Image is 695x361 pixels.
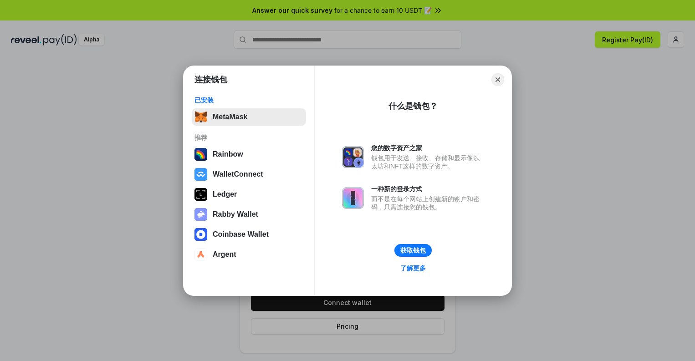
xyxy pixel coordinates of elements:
div: WalletConnect [213,170,263,178]
button: Argent [192,245,306,264]
div: Rabby Wallet [213,210,258,219]
div: Argent [213,250,236,259]
img: svg+xml,%3Csvg%20width%3D%2228%22%20height%3D%2228%22%20viewBox%3D%220%200%2028%2028%22%20fill%3D... [194,228,207,241]
div: 已安装 [194,96,303,104]
img: svg+xml,%3Csvg%20fill%3D%22none%22%20height%3D%2233%22%20viewBox%3D%220%200%2035%2033%22%20width%... [194,111,207,123]
button: Rabby Wallet [192,205,306,224]
img: svg+xml,%3Csvg%20xmlns%3D%22http%3A%2F%2Fwww.w3.org%2F2000%2Fsvg%22%20fill%3D%22none%22%20viewBox... [194,208,207,221]
div: 您的数字资产之家 [371,144,484,152]
div: 一种新的登录方式 [371,185,484,193]
button: Rainbow [192,145,306,163]
div: 获取钱包 [400,246,426,254]
button: WalletConnect [192,165,306,183]
button: MetaMask [192,108,306,126]
button: 获取钱包 [394,244,432,257]
button: Close [491,73,504,86]
button: Coinbase Wallet [192,225,306,244]
div: 了解更多 [400,264,426,272]
a: 了解更多 [395,262,431,274]
div: Rainbow [213,150,243,158]
img: svg+xml,%3Csvg%20width%3D%2228%22%20height%3D%2228%22%20viewBox%3D%220%200%2028%2028%22%20fill%3D... [194,248,207,261]
img: svg+xml,%3Csvg%20xmlns%3D%22http%3A%2F%2Fwww.w3.org%2F2000%2Fsvg%22%20width%3D%2228%22%20height%3... [194,188,207,201]
img: svg+xml,%3Csvg%20xmlns%3D%22http%3A%2F%2Fwww.w3.org%2F2000%2Fsvg%22%20fill%3D%22none%22%20viewBox... [342,146,364,168]
img: svg+xml,%3Csvg%20width%3D%2228%22%20height%3D%2228%22%20viewBox%3D%220%200%2028%2028%22%20fill%3D... [194,168,207,181]
h1: 连接钱包 [194,74,227,85]
div: 钱包用于发送、接收、存储和显示像以太坊和NFT这样的数字资产。 [371,154,484,170]
div: MetaMask [213,113,247,121]
div: 而不是在每个网站上创建新的账户和密码，只需连接您的钱包。 [371,195,484,211]
img: svg+xml,%3Csvg%20width%3D%22120%22%20height%3D%22120%22%20viewBox%3D%220%200%20120%20120%22%20fil... [194,148,207,161]
img: svg+xml,%3Csvg%20xmlns%3D%22http%3A%2F%2Fwww.w3.org%2F2000%2Fsvg%22%20fill%3D%22none%22%20viewBox... [342,187,364,209]
div: 推荐 [194,133,303,142]
div: Coinbase Wallet [213,230,269,239]
div: 什么是钱包？ [388,101,438,112]
div: Ledger [213,190,237,198]
button: Ledger [192,185,306,203]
